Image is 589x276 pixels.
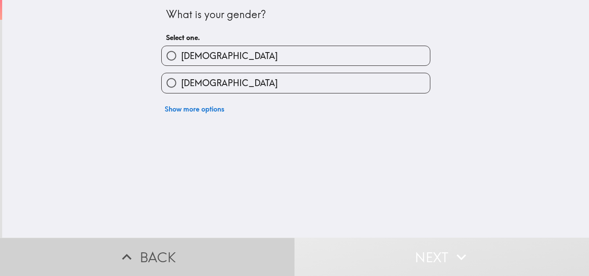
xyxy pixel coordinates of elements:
[161,100,228,118] button: Show more options
[166,33,426,42] h6: Select one.
[181,50,278,62] span: [DEMOGRAPHIC_DATA]
[181,77,278,89] span: [DEMOGRAPHIC_DATA]
[162,46,430,65] button: [DEMOGRAPHIC_DATA]
[166,7,426,22] div: What is your gender?
[162,73,430,93] button: [DEMOGRAPHIC_DATA]
[294,238,589,276] button: Next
